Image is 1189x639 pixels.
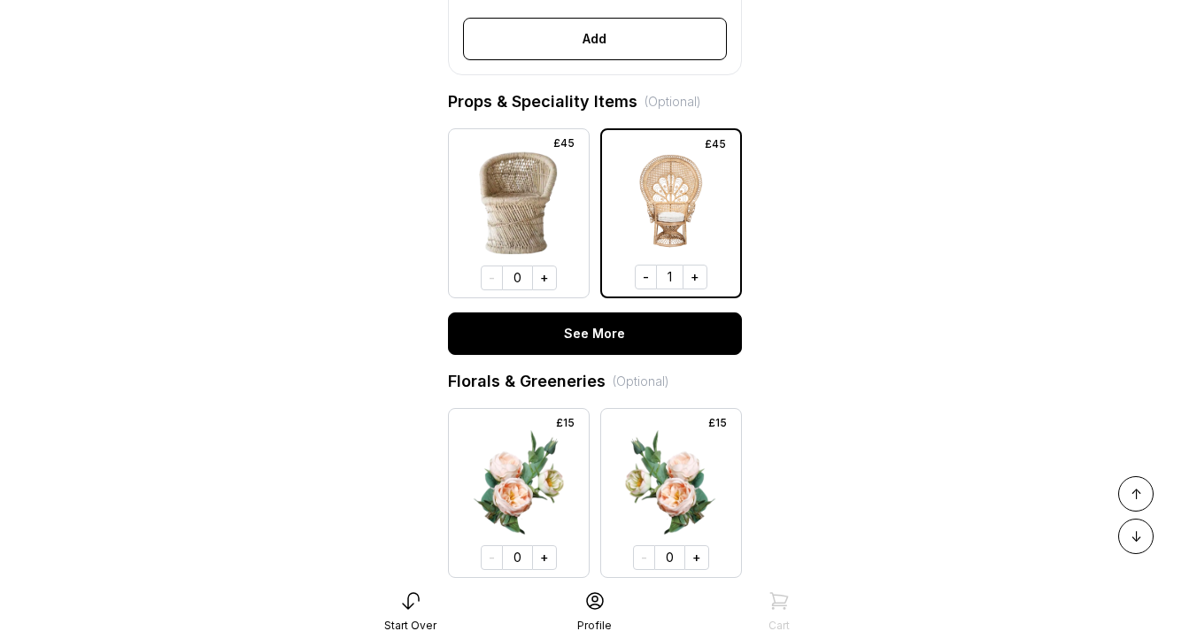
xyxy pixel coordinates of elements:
div: Start Over [384,619,436,633]
img: Peach English Rose Spray Up Right, 25cm, Pro Balloon Shop [470,430,567,535]
button: + [684,545,709,570]
div: Props & Speciality Items [448,89,742,114]
div: (Optional) [645,93,701,111]
button: - [481,545,503,570]
button: + [683,265,707,289]
div: Florals & Greeneries [448,369,742,394]
div: (Optional) [613,373,669,390]
span: ↑ [1131,483,1142,504]
span: ↓ [1131,526,1142,547]
button: - [481,266,503,290]
div: 0 [655,545,684,570]
div: £15 [549,414,582,432]
button: + [532,545,557,570]
button: + [532,266,557,290]
div: Cart [768,619,790,633]
div: £45 [546,135,582,152]
img: Boho Chic chair, 3ft [470,150,567,255]
img: Peach English Rose Spray Up, 25cm, Pro Balloon Shop [622,430,720,535]
div: 1 [657,265,683,289]
button: Add [463,18,727,60]
button: - [633,545,655,570]
button: - [635,265,657,289]
img: Peacock Chair, 4.5ft, Totally Furniture [623,151,719,254]
div: 0 [503,266,532,290]
div: 0 [503,545,532,570]
button: See More [448,312,742,355]
div: Profile [577,619,612,633]
div: £15 [701,414,734,432]
div: £45 [698,135,733,153]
